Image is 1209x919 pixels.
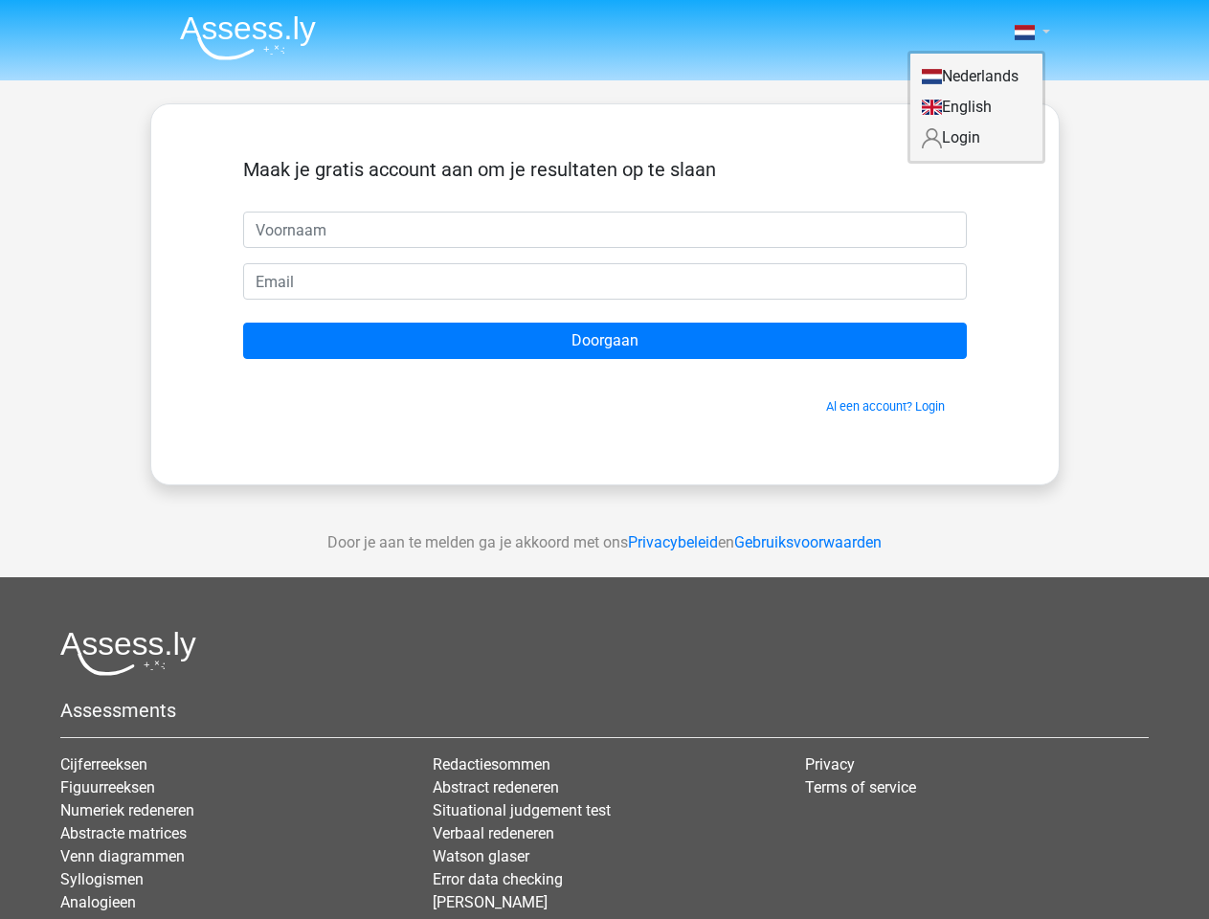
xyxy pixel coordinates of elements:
a: Abstract redeneren [433,778,559,796]
a: Cijferreeksen [60,755,147,773]
a: Redactiesommen [433,755,550,773]
input: Voornaam [243,212,967,248]
a: Situational judgement test [433,801,611,819]
a: English [910,92,1042,123]
a: Privacybeleid [628,533,718,551]
a: Analogieen [60,893,136,911]
a: Nederlands [910,61,1042,92]
a: Syllogismen [60,870,144,888]
a: Al een account? Login [826,399,945,414]
a: Numeriek redeneren [60,801,194,819]
h5: Assessments [60,699,1149,722]
a: Venn diagrammen [60,847,185,865]
a: Abstracte matrices [60,824,187,842]
a: Error data checking [433,870,563,888]
img: Assessly [180,15,316,60]
a: Login [910,123,1042,153]
a: Verbaal redeneren [433,824,554,842]
a: [PERSON_NAME] [433,893,548,911]
img: Assessly logo [60,631,196,676]
h5: Maak je gratis account aan om je resultaten op te slaan [243,158,967,181]
a: Watson glaser [433,847,529,865]
a: Gebruiksvoorwaarden [734,533,882,551]
a: Figuurreeksen [60,778,155,796]
a: Terms of service [805,778,916,796]
input: Email [243,263,967,300]
input: Doorgaan [243,323,967,359]
a: Privacy [805,755,855,773]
